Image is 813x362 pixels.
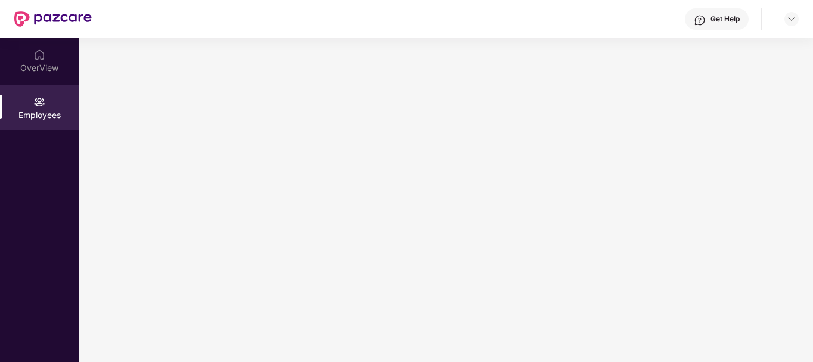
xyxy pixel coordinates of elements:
[33,49,45,61] img: svg+xml;base64,PHN2ZyBpZD0iSG9tZSIgeG1sbnM9Imh0dHA6Ly93d3cudzMub3JnLzIwMDAvc3ZnIiB3aWR0aD0iMjAiIG...
[787,14,796,24] img: svg+xml;base64,PHN2ZyBpZD0iRHJvcGRvd24tMzJ4MzIiIHhtbG5zPSJodHRwOi8vd3d3LnczLm9yZy8yMDAwL3N2ZyIgd2...
[710,14,740,24] div: Get Help
[33,96,45,108] img: svg+xml;base64,PHN2ZyBpZD0iRW1wbG95ZWVzIiB4bWxucz0iaHR0cDovL3d3dy53My5vcmcvMjAwMC9zdmciIHdpZHRoPS...
[694,14,706,26] img: svg+xml;base64,PHN2ZyBpZD0iSGVscC0zMngzMiIgeG1sbnM9Imh0dHA6Ly93d3cudzMub3JnLzIwMDAvc3ZnIiB3aWR0aD...
[14,11,92,27] img: New Pazcare Logo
